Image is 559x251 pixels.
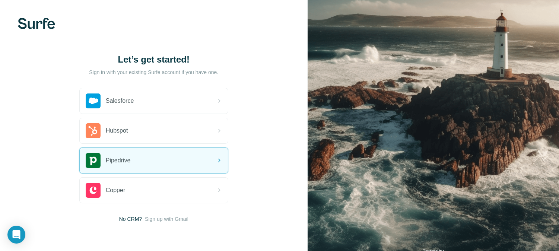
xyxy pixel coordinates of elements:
img: Surfe's logo [18,18,55,29]
span: Pipedrive [106,156,131,165]
h1: Let’s get started! [79,54,228,66]
span: Hubspot [106,126,128,135]
p: Sign in with your existing Surfe account if you have one. [89,69,218,76]
span: No CRM? [119,215,142,223]
span: Copper [106,186,125,195]
img: copper's logo [86,183,101,198]
img: pipedrive's logo [86,153,101,168]
img: hubspot's logo [86,123,101,138]
div: Open Intercom Messenger [7,226,25,244]
button: Sign up with Gmail [145,215,188,223]
img: salesforce's logo [86,93,101,108]
span: Salesforce [106,96,134,105]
